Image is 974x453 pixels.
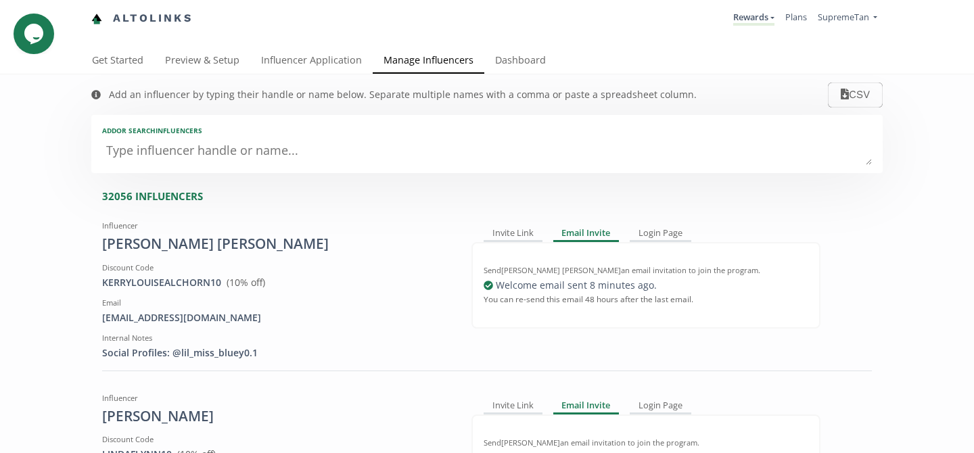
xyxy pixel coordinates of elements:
[102,333,451,343] div: Internal Notes
[91,7,193,30] a: Altolinks
[102,311,451,325] div: [EMAIL_ADDRESS][DOMAIN_NAME]
[102,393,451,404] div: Influencer
[102,220,451,231] div: Influencer
[250,48,373,75] a: Influencer Application
[102,434,451,445] div: Discount Code
[484,398,542,414] div: Invite Link
[91,14,102,24] img: favicon-32x32.png
[14,14,57,54] iframe: chat widget
[553,226,620,242] div: Email Invite
[373,48,484,75] a: Manage Influencers
[818,11,869,23] span: SupremeTan
[828,82,883,108] button: CSV
[484,279,808,292] div: Welcome email sent 8 minutes ago .
[818,11,877,26] a: SupremeTan
[785,11,807,23] a: Plans
[553,398,620,414] div: Email Invite
[102,262,451,273] div: Discount Code
[154,48,250,75] a: Preview & Setup
[102,189,883,204] div: 32056 INFLUENCERS
[484,288,693,310] small: You can re-send this email 48 hours after the last email.
[102,346,451,360] div: Social Profiles: @lil_miss_bluey0.1
[484,48,557,75] a: Dashboard
[630,398,691,414] div: Login Page
[102,406,451,427] div: [PERSON_NAME]
[484,226,542,242] div: Invite Link
[102,126,872,135] div: Add or search INFLUENCERS
[484,437,808,448] div: Send [PERSON_NAME] an email invitation to join the program.
[484,265,808,276] div: Send [PERSON_NAME] [PERSON_NAME] an email invitation to join the program.
[630,226,691,242] div: Login Page
[227,276,265,289] span: ( 10 % off)
[102,297,451,308] div: Email
[102,234,451,254] div: [PERSON_NAME] [PERSON_NAME]
[81,48,154,75] a: Get Started
[733,11,774,26] a: Rewards
[102,276,221,289] a: KERRYLOUISEALCHORN10
[109,88,697,101] div: Add an influencer by typing their handle or name below. Separate multiple names with a comma or p...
